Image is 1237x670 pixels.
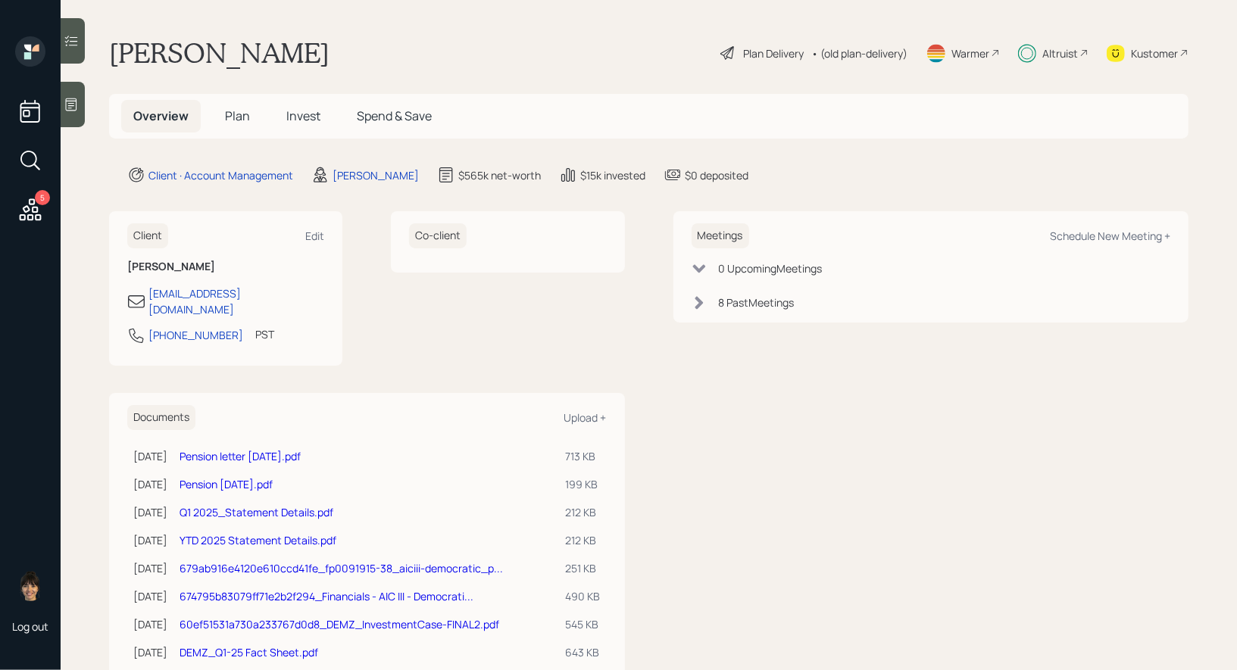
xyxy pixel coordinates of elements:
a: 674795b83079ff71e2b2f294_Financials - AIC III - Democrati... [180,589,473,603]
div: $565k net-worth [458,167,541,183]
div: 490 KB [566,588,601,604]
h6: [PERSON_NAME] [127,260,324,273]
div: [DATE] [133,476,167,492]
div: 199 KB [566,476,601,492]
div: $0 deposited [685,167,748,183]
h6: Documents [127,405,195,430]
div: Client · Account Management [148,167,293,183]
div: Schedule New Meeting + [1050,229,1170,243]
div: Edit [305,229,324,243]
div: [DATE] [133,532,167,548]
div: [DATE] [133,644,167,660]
div: 713 KB [566,448,601,464]
a: Pension [DATE].pdf [180,477,273,491]
div: Kustomer [1131,45,1178,61]
img: treva-nostdahl-headshot.png [15,571,45,601]
div: [DATE] [133,504,167,520]
h6: Meetings [692,223,749,248]
span: Plan [225,108,250,124]
div: PST [255,326,274,342]
span: Overview [133,108,189,124]
div: 643 KB [566,644,601,660]
div: Warmer [951,45,989,61]
div: • (old plan-delivery) [811,45,907,61]
a: YTD 2025 Statement Details.pdf [180,533,336,547]
a: 60ef51531a730a233767d0d8_DEMZ_InvestmentCase-FINAL2.pdf [180,617,499,631]
div: Log out [12,619,48,634]
div: Altruist [1042,45,1078,61]
div: 0 Upcoming Meeting s [719,260,823,276]
h1: [PERSON_NAME] [109,36,330,70]
div: [PERSON_NAME] [333,167,419,183]
div: 212 KB [566,532,601,548]
div: [EMAIL_ADDRESS][DOMAIN_NAME] [148,285,324,317]
div: [DATE] [133,616,167,632]
div: 5 [35,190,50,205]
div: Upload + [564,410,607,425]
div: Plan Delivery [743,45,804,61]
h6: Client [127,223,168,248]
div: 212 KB [566,504,601,520]
div: $15k invested [580,167,645,183]
a: Pension letter [DATE].pdf [180,449,301,463]
span: Spend & Save [357,108,432,124]
div: [DATE] [133,560,167,576]
div: [DATE] [133,448,167,464]
a: 679ab916e4120e610ccd41fe_fp0091915-38_aiciii-democratic_p... [180,561,503,575]
h6: Co-client [409,223,467,248]
div: [DATE] [133,588,167,604]
div: [PHONE_NUMBER] [148,327,243,343]
div: 8 Past Meeting s [719,294,795,310]
a: Q1 2025_Statement Details.pdf [180,505,333,519]
div: 251 KB [566,560,601,576]
a: DEMZ_Q1-25 Fact Sheet.pdf [180,645,318,659]
span: Invest [286,108,320,124]
div: 545 KB [566,616,601,632]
